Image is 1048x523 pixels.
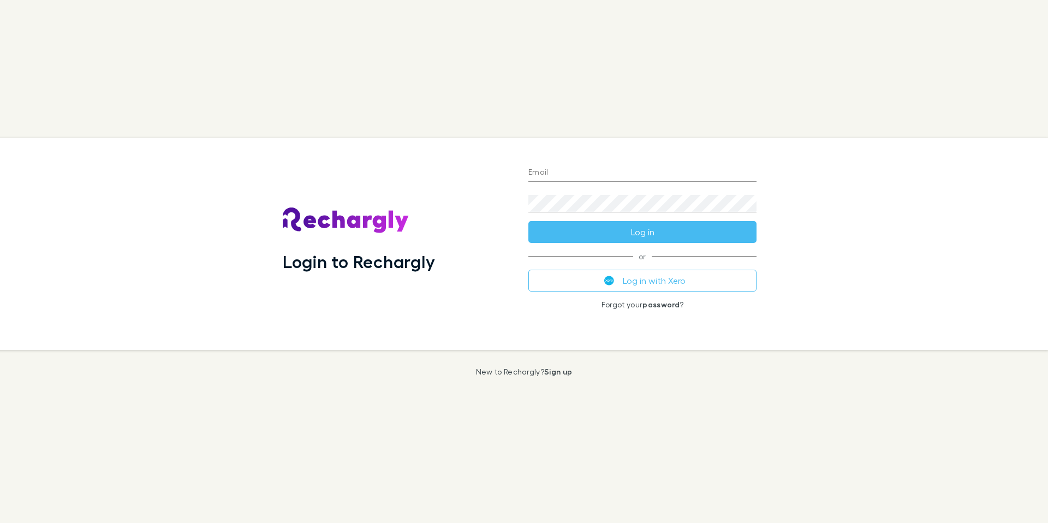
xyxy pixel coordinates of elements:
h1: Login to Rechargly [283,251,435,272]
button: Log in with Xero [528,270,757,292]
img: Xero's logo [604,276,614,286]
a: Sign up [544,367,572,376]
button: Log in [528,221,757,243]
p: New to Rechargly? [476,367,573,376]
img: Rechargly's Logo [283,207,409,234]
span: or [528,256,757,257]
a: password [642,300,680,309]
p: Forgot your ? [528,300,757,309]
